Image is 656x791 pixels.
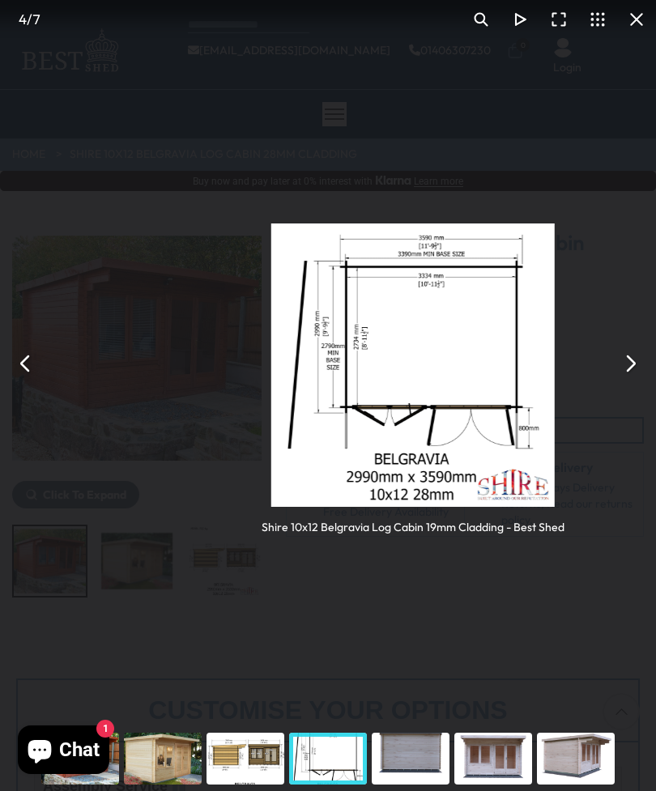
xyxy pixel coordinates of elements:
div: Shire 10x12 Belgravia Log Cabin 19mm Cladding - Best Shed [262,507,564,535]
button: Next [611,344,650,383]
span: 4 [19,11,27,28]
inbox-online-store-chat: Shopify online store chat [13,725,114,778]
button: Previous [6,344,45,383]
span: 7 [32,11,40,28]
